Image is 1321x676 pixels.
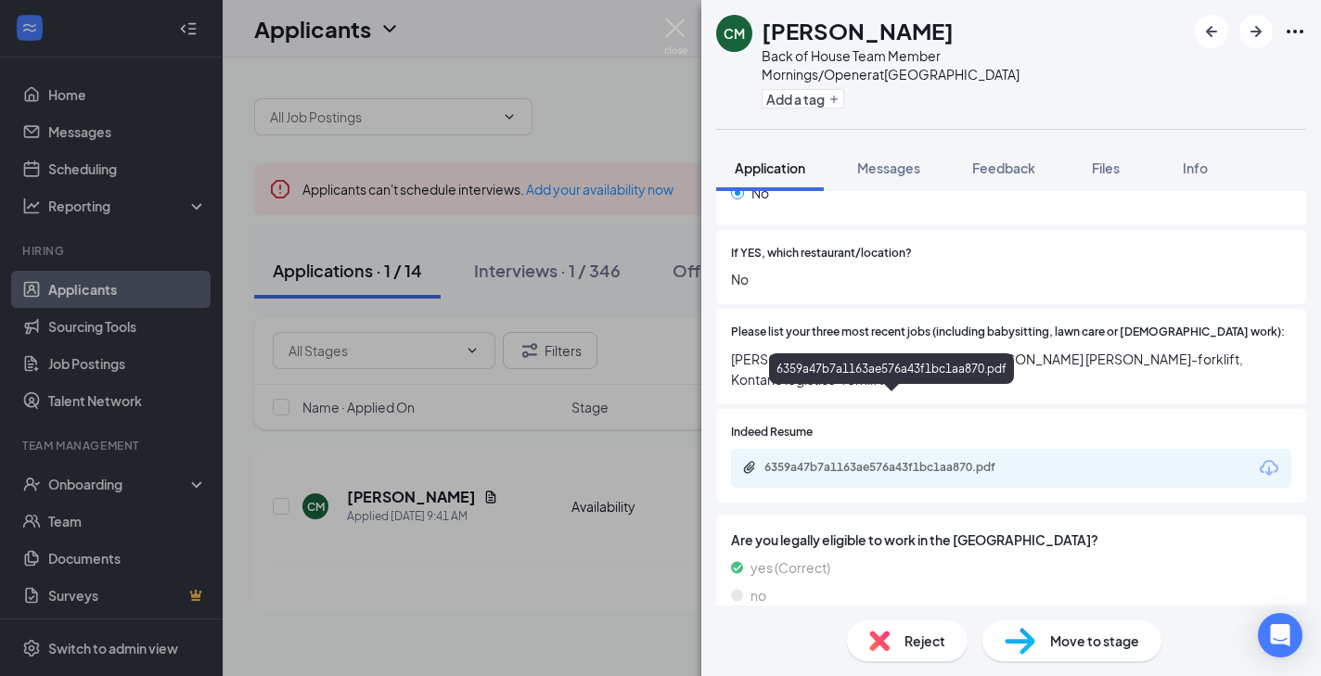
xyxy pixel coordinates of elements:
h1: [PERSON_NAME] [762,15,954,46]
svg: ArrowRight [1245,20,1267,43]
span: Reject [904,631,945,651]
span: If YES, which restaurant/location? [731,245,912,262]
span: Indeed Resume [731,424,813,441]
span: Application [735,159,805,176]
button: PlusAdd a tag [762,89,844,108]
span: Feedback [972,159,1035,176]
span: Info [1183,159,1208,176]
span: [PERSON_NAME]-grill [PERSON_NAME], [PERSON_NAME] [PERSON_NAME]-forklift, Kontane logistics-forklift [731,349,1291,389]
div: CM [724,24,745,43]
span: Move to stage [1050,631,1139,651]
span: Are you legally eligible to work in the [GEOGRAPHIC_DATA]? [731,529,1291,550]
svg: Download [1258,457,1280,479]
div: Open Intercom Messenger [1258,613,1302,657]
span: No [731,269,1291,289]
div: 6359a47b7a1163ae576a43f1bc1aa870.pdf [769,353,1014,384]
span: No [751,183,769,203]
a: Paperclip6359a47b7a1163ae576a43f1bc1aa870.pdf [742,460,1043,478]
span: no [750,585,766,606]
svg: Ellipses [1284,20,1306,43]
svg: ArrowLeftNew [1200,20,1223,43]
div: Back of House Team Member Mornings/Opener at [GEOGRAPHIC_DATA] [762,46,1186,83]
span: yes (Correct) [750,557,830,578]
div: 6359a47b7a1163ae576a43f1bc1aa870.pdf [764,460,1024,475]
button: ArrowLeftNew [1195,15,1228,48]
span: Please list your three most recent jobs (including babysitting, lawn care or [DEMOGRAPHIC_DATA] w... [731,324,1285,341]
svg: Plus [828,94,840,105]
button: ArrowRight [1239,15,1273,48]
span: Messages [857,159,920,176]
span: Files [1092,159,1120,176]
svg: Paperclip [742,460,757,475]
